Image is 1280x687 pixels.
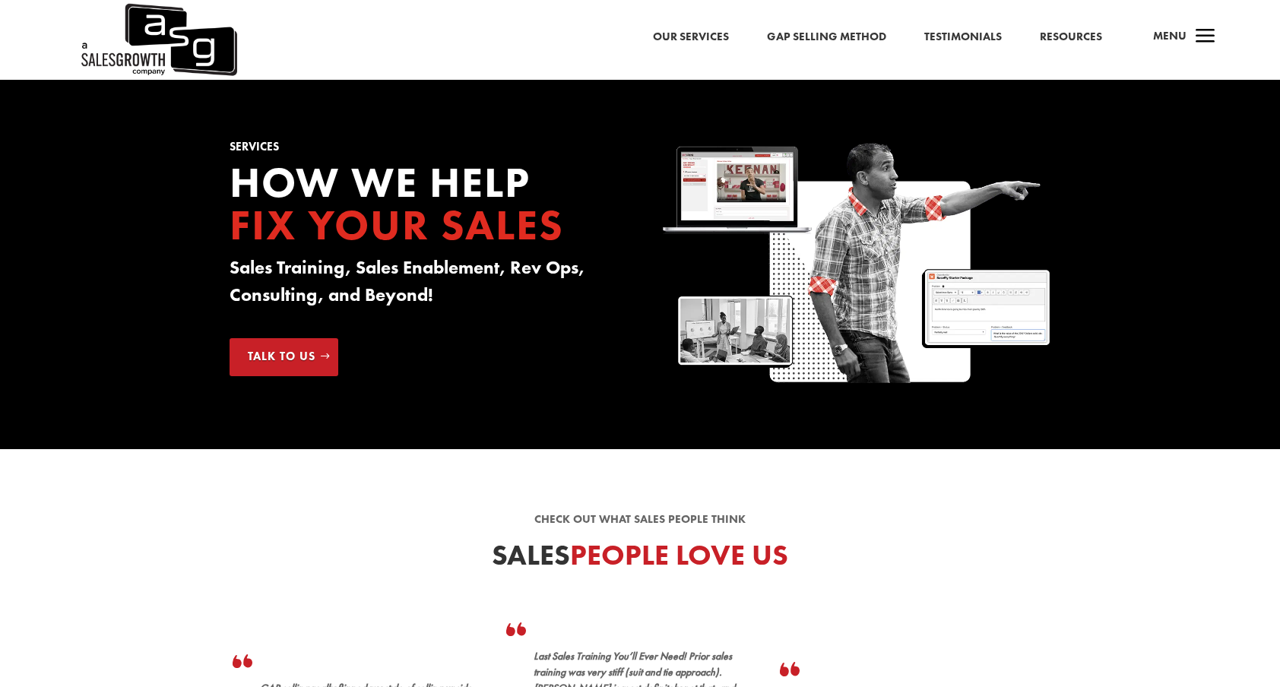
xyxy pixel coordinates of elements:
[663,141,1050,388] img: Sales Growth Keenan
[1190,22,1221,52] span: a
[653,27,729,47] a: Our Services
[230,141,617,160] h1: Services
[1040,27,1102,47] a: Resources
[767,27,886,47] a: Gap Selling Method
[924,27,1002,47] a: Testimonials
[230,161,617,254] h2: How we Help
[230,511,1050,529] p: Check out what sales people think
[570,537,788,573] span: People Love Us
[230,254,617,316] h3: Sales Training, Sales Enablement, Rev Ops, Consulting, and Beyond!
[230,198,564,252] span: Fix your Sales
[230,541,1050,578] h2: Sales
[1153,28,1187,43] span: Menu
[230,338,338,376] a: Talk to Us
